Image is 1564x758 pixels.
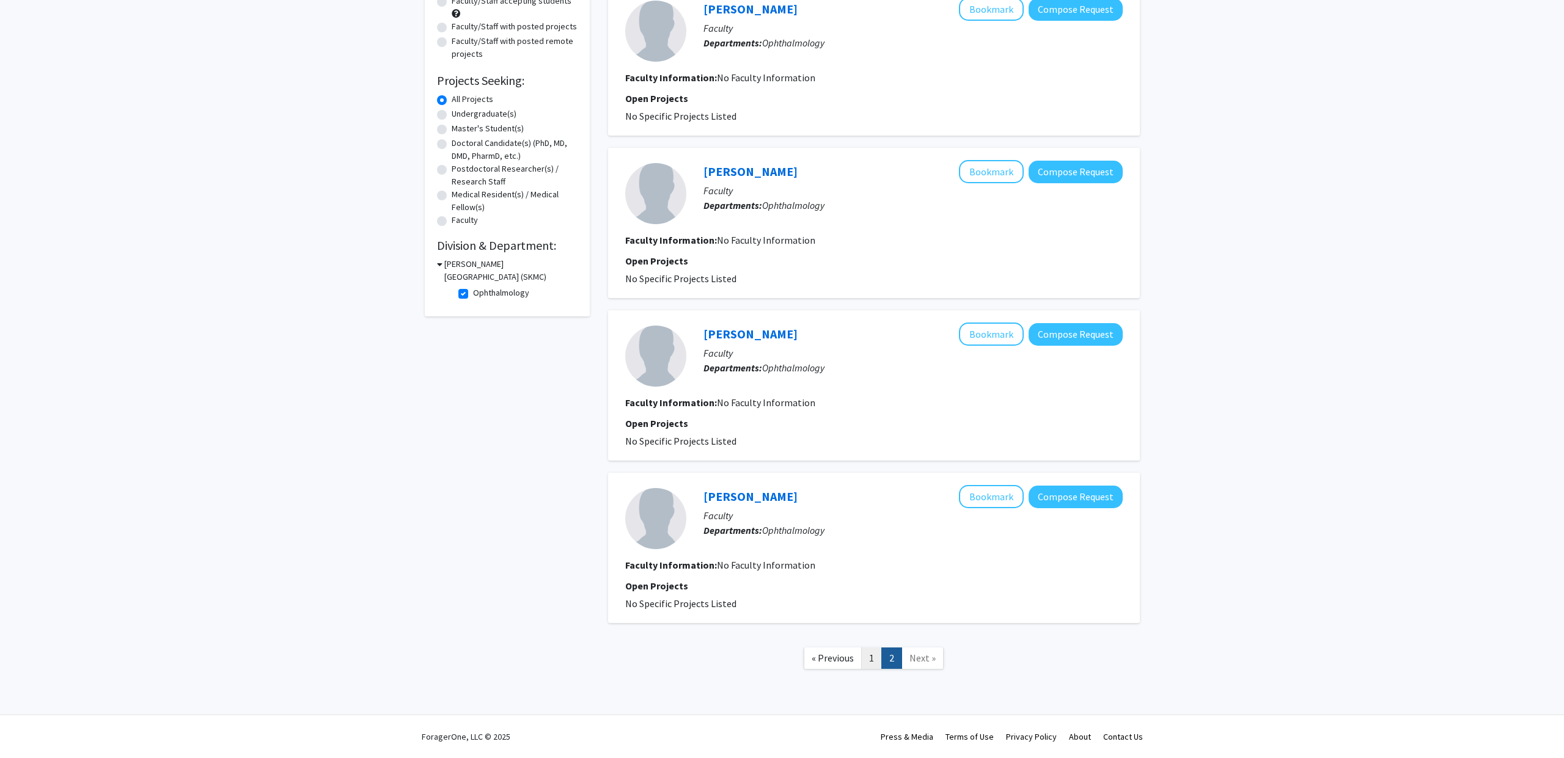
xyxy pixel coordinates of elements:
p: Open Projects [625,578,1123,593]
label: Doctoral Candidate(s) (PhD, MD, DMD, PharmD, etc.) [452,137,578,162]
a: Contact Us [1103,731,1143,742]
b: Departments: [703,199,762,211]
a: Privacy Policy [1006,731,1057,742]
a: Previous [804,647,862,669]
b: Faculty Information: [625,396,717,409]
b: Faculty Information: [625,559,717,571]
a: 2 [881,647,902,669]
span: No Specific Projects Listed [625,435,736,447]
span: Ophthalmology [762,199,824,211]
label: Faculty/Staff with posted projects [452,20,577,33]
label: Faculty [452,214,478,227]
span: Ophthalmology [762,37,824,49]
button: Compose Request to Jason Hsu [1029,323,1123,346]
a: [PERSON_NAME] [703,164,798,179]
b: Faculty Information: [625,234,717,246]
span: No Faculty Information [717,396,815,409]
a: [PERSON_NAME] [703,489,798,504]
span: « Previous [812,652,854,664]
label: Master's Student(s) [452,122,524,135]
label: Faculty/Staff with posted remote projects [452,35,578,60]
b: Departments: [703,362,762,374]
a: Terms of Use [945,731,994,742]
p: Faculty [703,508,1123,523]
span: No Specific Projects Listed [625,110,736,122]
span: Ophthalmology [762,362,824,374]
b: Departments: [703,37,762,49]
b: Departments: [703,524,762,536]
span: No Faculty Information [717,559,815,571]
a: 1 [861,647,882,669]
button: Compose Request to Bruce Markovitz [1029,161,1123,183]
p: Open Projects [625,416,1123,431]
span: No Faculty Information [717,71,815,84]
span: No Faculty Information [717,234,815,246]
label: Medical Resident(s) / Medical Fellow(s) [452,188,578,214]
iframe: Chat [9,703,52,749]
button: Add Bruce Markovitz to Bookmarks [959,160,1024,183]
a: About [1069,731,1091,742]
h2: Division & Department: [437,238,578,253]
button: Add Jason Hsu to Bookmarks [959,323,1024,346]
div: ForagerOne, LLC © 2025 [422,715,510,758]
a: Next Page [901,647,944,669]
h3: [PERSON_NAME][GEOGRAPHIC_DATA] (SKMC) [444,258,578,283]
b: Faculty Information: [625,71,717,84]
label: Undergraduate(s) [452,108,516,120]
span: No Specific Projects Listed [625,272,736,285]
button: Add Shahin Hallaj to Bookmarks [959,485,1024,508]
a: Press & Media [881,731,933,742]
p: Faculty [703,346,1123,360]
h2: Projects Seeking: [437,73,578,88]
span: No Specific Projects Listed [625,597,736,610]
p: Faculty [703,183,1123,198]
nav: Page navigation [608,635,1140,685]
a: [PERSON_NAME] [703,1,798,16]
p: Open Projects [625,91,1123,106]
button: Compose Request to Shahin Hallaj [1029,486,1123,508]
span: Ophthalmology [762,524,824,536]
p: Open Projects [625,253,1123,268]
label: Ophthalmology [473,286,529,299]
p: Faculty [703,21,1123,35]
label: Postdoctoral Researcher(s) / Research Staff [452,162,578,188]
span: Next » [909,652,936,664]
a: [PERSON_NAME] [703,326,798,341]
label: All Projects [452,93,493,106]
